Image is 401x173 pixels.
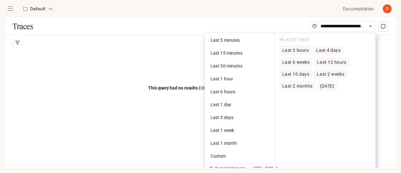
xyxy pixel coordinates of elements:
span: [DATE] [320,84,334,89]
button: Last 2 months [279,81,315,91]
button: Last 6 hours [206,86,273,97]
span: This query had no results. [148,85,199,90]
span: Custom [211,154,226,159]
button: Last 1 month [206,137,273,149]
span: Last 10 days [282,72,310,77]
span: Last 1 day [211,102,231,107]
span: Last 2 months [282,84,313,89]
button: Last 1 week [206,124,273,136]
button: Last 6 weeks [279,57,313,67]
span: Last 30 minutes [211,63,242,68]
button: Last 2 weeks [314,69,347,79]
span: Current timezone [215,166,246,171]
img: User avatar [383,4,392,13]
button: Last 1 hour [206,73,273,84]
button: Last 1 day [206,99,273,110]
span: Last 6 weeks [282,60,310,65]
span: Edit your query and try again! [148,84,255,91]
span: Last 3 days [211,115,234,120]
button: User avatar [381,3,393,15]
span: Last 1 month [211,141,237,146]
div: ⎯ [248,166,250,171]
span: Last 4 days [316,48,341,53]
button: Last 30 minutes [206,60,273,72]
button: UTC - 4:00 [252,166,279,171]
p: Default [30,6,45,12]
span: Documentation [343,5,374,13]
span: Last 2 weeks [317,72,344,77]
div: RELATIVE TIMES [279,37,371,45]
a: Documentation [340,3,378,15]
span: Last 1 week [211,128,234,133]
button: All workspaces [20,3,55,15]
button: Last 3 days [206,111,273,123]
span: Last 1 hour [211,76,233,81]
span: Last 12 hours [317,60,346,65]
span: Last 6 hours [211,89,236,94]
h1: Traces [13,20,33,33]
span: Last 5 minutes [211,38,240,43]
button: Last 5 minutes [206,34,273,46]
button: Last 4 days [313,45,343,55]
span: sync [381,24,386,29]
button: Last 10 days [279,69,312,79]
span: UTC - 4:00 [253,166,273,171]
button: Last 15 minutes [206,47,273,59]
button: Last 12 hours [314,57,349,67]
button: [DATE] [317,81,337,91]
button: open drawer [5,3,16,14]
span: Last 3 hours [282,48,309,53]
span: Last 15 minutes [211,51,242,56]
button: Last 3 hours [279,45,312,55]
button: Custom [206,150,273,162]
